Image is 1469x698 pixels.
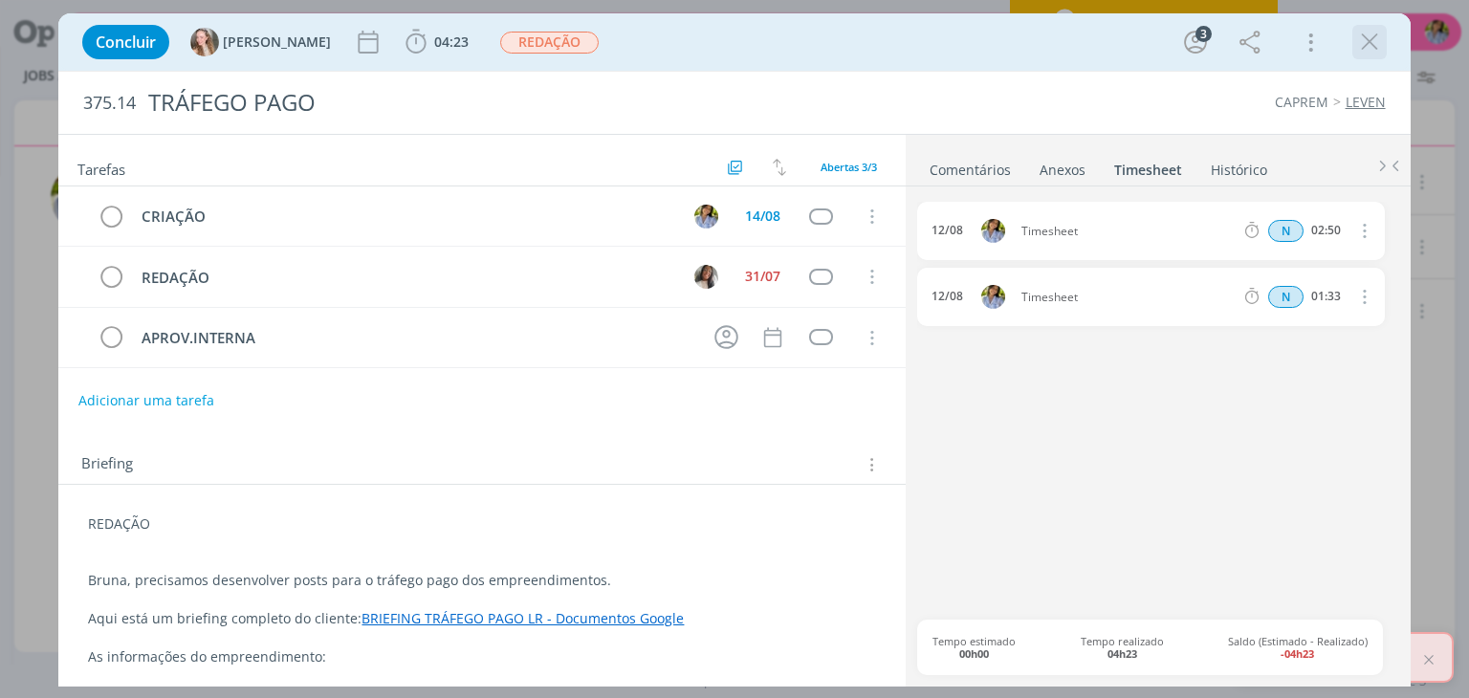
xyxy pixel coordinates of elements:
[81,452,133,477] span: Briefing
[58,13,1410,687] div: dialog
[932,290,963,303] div: 12/08
[1268,286,1304,308] div: Horas normais
[88,571,875,590] p: Bruna, precisamos desenvolver posts para o tráfego pago dos empreendimentos.
[959,646,989,661] b: 00h00
[981,219,1005,243] img: A
[88,647,875,666] p: As informações do empreendimento:
[88,609,875,628] p: Aqui está um briefing completo do cliente:
[434,33,469,51] span: 04:23
[190,28,219,56] img: G
[1228,635,1368,660] span: Saldo (Estimado - Realizado)
[1040,161,1085,180] div: Anexos
[82,25,169,59] button: Concluir
[96,34,156,50] span: Concluir
[1195,26,1212,42] div: 3
[929,152,1012,180] a: Comentários
[692,202,721,230] button: A
[1014,226,1242,237] span: Timesheet
[223,35,331,49] span: [PERSON_NAME]
[694,265,718,289] img: C
[1014,292,1242,303] span: Timesheet
[190,28,331,56] button: G[PERSON_NAME]
[773,159,786,176] img: arrow-down-up.svg
[77,383,215,418] button: Adicionar uma tarefa
[981,285,1005,309] img: A
[692,262,721,291] button: C
[1268,220,1304,242] div: Horas normais
[77,156,125,179] span: Tarefas
[694,205,718,229] img: A
[401,27,473,57] button: 04:23
[133,205,676,229] div: CRIAÇÃO
[83,93,136,114] span: 375.14
[1311,290,1341,303] div: 01:33
[500,32,599,54] span: REDAÇÃO
[1210,152,1268,180] a: Histórico
[1107,646,1137,661] b: 04h23
[1311,224,1341,237] div: 02:50
[745,270,780,283] div: 31/07
[1180,27,1211,57] button: 3
[88,514,875,534] p: REDAÇÃO
[1081,635,1164,660] span: Tempo realizado
[362,609,684,627] a: BRIEFING TRÁFEGO PAGO LR - Documentos Google
[1346,93,1386,111] a: LEVEN
[1275,93,1328,111] a: CAPREM
[932,224,963,237] div: 12/08
[1113,152,1183,180] a: Timesheet
[1281,646,1314,661] b: -04h23
[932,635,1016,660] span: Tempo estimado
[745,209,780,223] div: 14/08
[499,31,600,55] button: REDAÇÃO
[133,266,676,290] div: REDAÇÃO
[1268,220,1304,242] span: N
[821,160,877,174] span: Abertas 3/3
[1268,286,1304,308] span: N
[133,326,696,350] div: APROV.INTERNA
[140,79,835,126] div: TRÁFEGO PAGO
